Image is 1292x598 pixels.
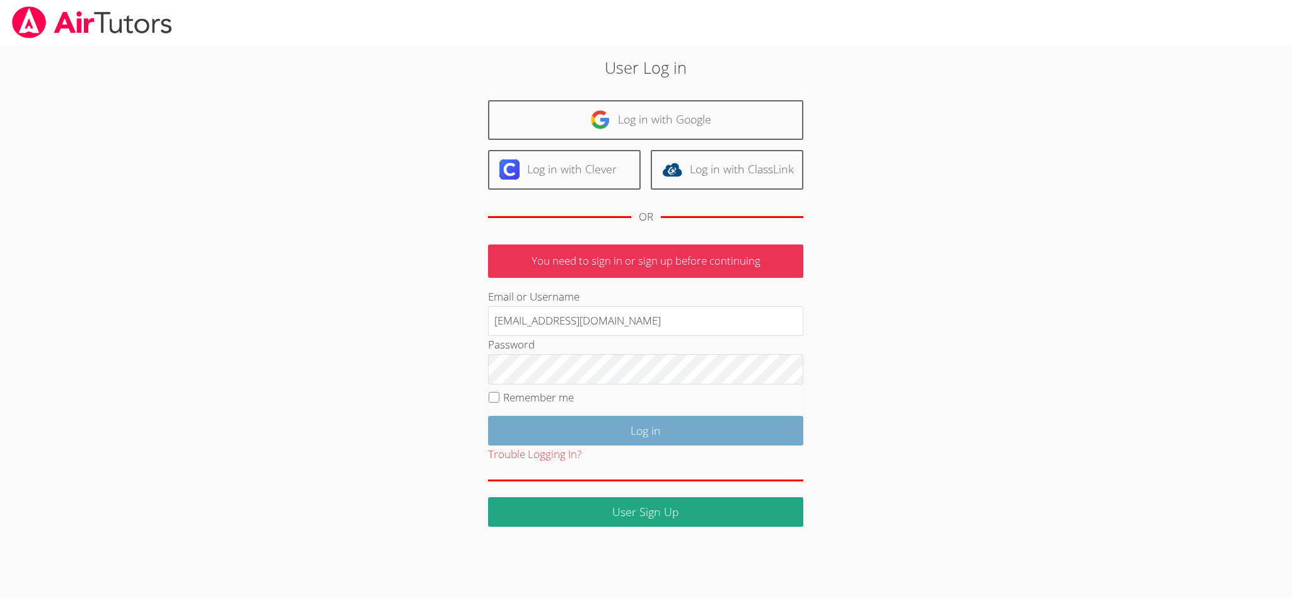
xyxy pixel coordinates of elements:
a: Log in with Google [488,100,803,140]
a: Log in with ClassLink [651,150,803,190]
a: User Sign Up [488,497,803,527]
img: google-logo-50288ca7cdecda66e5e0955fdab243c47b7ad437acaf1139b6f446037453330a.svg [590,110,610,130]
p: You need to sign in or sign up before continuing [488,244,803,278]
img: classlink-logo-d6bb404cc1216ec64c9a2012d9dc4662098be43eaf13dc465df04b49fa7ab582.svg [662,159,682,180]
a: Log in with Clever [488,150,641,190]
h2: User Log in [297,55,994,79]
input: Log in [488,416,803,446]
label: Password [488,337,535,352]
label: Email or Username [488,289,579,304]
div: OR [639,208,653,226]
button: Trouble Logging In? [488,446,581,464]
img: airtutors_banner-c4298cdbf04f3fff15de1276eac7730deb9818008684d7c2e4769d2f7ddbe033.png [11,6,173,38]
img: clever-logo-6eab21bc6e7a338710f1a6ff85c0baf02591cd810cc4098c63d3a4b26e2feb20.svg [499,159,520,180]
label: Remember me [503,390,574,405]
